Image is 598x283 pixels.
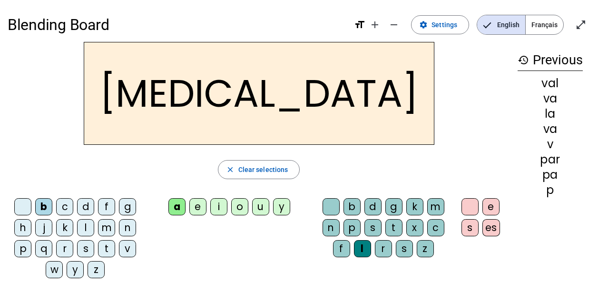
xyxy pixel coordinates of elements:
div: pa [518,169,583,181]
div: m [427,198,444,215]
button: Clear selections [218,160,300,179]
div: v [119,240,136,257]
div: va [518,123,583,135]
span: English [477,15,525,34]
div: r [375,240,392,257]
div: u [252,198,269,215]
div: c [56,198,73,215]
div: g [385,198,402,215]
h3: Previous [518,50,583,71]
div: p [14,240,31,257]
div: p [518,184,583,196]
div: x [406,219,423,236]
mat-icon: history [518,54,529,66]
div: b [343,198,361,215]
div: a [168,198,186,215]
div: l [77,219,94,236]
div: e [189,198,206,215]
div: h [14,219,31,236]
div: f [98,198,115,215]
div: e [482,198,500,215]
div: n [323,219,340,236]
div: d [364,198,382,215]
button: Decrease font size [384,15,403,34]
div: va [518,93,583,104]
div: es [482,219,500,236]
button: Enter full screen [571,15,590,34]
div: j [35,219,52,236]
h2: [MEDICAL_DATA] [84,42,434,145]
mat-icon: remove [388,19,400,30]
h1: Blending Board [8,10,346,40]
button: Settings [411,15,469,34]
div: t [385,219,402,236]
div: m [98,219,115,236]
div: q [35,240,52,257]
div: r [56,240,73,257]
div: f [333,240,350,257]
div: s [396,240,413,257]
div: g [119,198,136,215]
span: Settings [431,19,457,30]
mat-button-toggle-group: Language selection [477,15,564,35]
button: Increase font size [365,15,384,34]
div: z [88,261,105,278]
div: val [518,78,583,89]
mat-icon: format_size [354,19,365,30]
div: w [46,261,63,278]
span: Clear selections [238,164,288,175]
div: par [518,154,583,165]
mat-icon: close [226,165,235,174]
mat-icon: settings [419,20,428,29]
div: n [119,219,136,236]
span: Français [526,15,563,34]
div: l [354,240,371,257]
mat-icon: add [369,19,381,30]
div: s [77,240,94,257]
div: i [210,198,227,215]
div: o [231,198,248,215]
div: c [427,219,444,236]
div: z [417,240,434,257]
div: k [56,219,73,236]
div: b [35,198,52,215]
div: k [406,198,423,215]
div: d [77,198,94,215]
div: s [461,219,479,236]
div: y [273,198,290,215]
div: la [518,108,583,120]
div: p [343,219,361,236]
div: v [518,139,583,150]
mat-icon: open_in_full [575,19,587,30]
div: t [98,240,115,257]
div: s [364,219,382,236]
div: y [67,261,84,278]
